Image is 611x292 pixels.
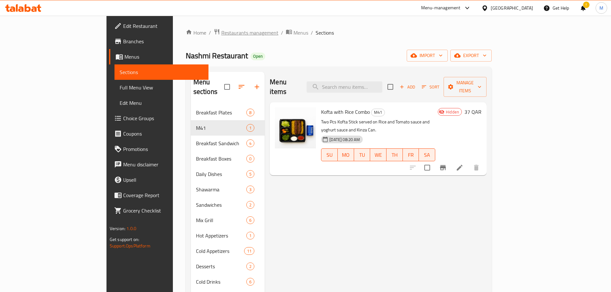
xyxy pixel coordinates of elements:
[311,29,313,37] li: /
[193,77,225,96] h2: Menu sections
[196,139,246,147] span: Breakfast Sandwich
[123,176,203,184] span: Upsell
[247,140,254,146] span: 4
[246,155,254,163] div: items
[386,148,403,161] button: TH
[123,191,203,199] span: Coverage Report
[115,64,208,80] a: Sections
[599,4,603,12] span: M
[220,80,234,94] span: Select all sections
[397,82,418,92] span: Add item
[109,203,208,218] a: Grocery Checklist
[435,160,451,175] button: Branch-specific-item
[120,99,203,107] span: Edit Menu
[420,161,434,174] span: Select to update
[123,207,203,214] span: Grocery Checklist
[109,49,208,64] a: Menus
[244,248,254,254] span: 11
[340,150,352,160] span: MO
[316,29,334,37] span: Sections
[293,29,308,37] span: Menus
[246,170,254,178] div: items
[196,186,246,193] span: Shawarma
[191,151,265,166] div: Breakfast Boxes0
[120,84,203,91] span: Full Menu View
[196,278,246,286] div: Cold Drinks
[246,124,254,132] div: items
[397,82,418,92] button: Add
[109,34,208,49] a: Branches
[421,150,433,160] span: SA
[191,166,265,182] div: Daily Dishes5
[191,182,265,197] div: Shawarma3
[196,124,246,132] div: M41
[191,120,265,136] div: M411
[191,228,265,243] div: Hot Appetizers1
[196,263,246,270] span: Desserts
[196,216,246,224] div: Mix Grill
[450,50,492,62] button: export
[321,118,435,134] p: Two Pcs Kofta Stick served on Rice and Tomato sauce and yoghurt sauce and Kinza Can.
[246,232,254,239] div: items
[247,187,254,193] span: 3
[196,247,244,255] span: Cold Appetizers
[115,80,208,95] a: Full Menu View
[247,279,254,285] span: 6
[247,263,254,270] span: 2
[246,263,254,270] div: items
[110,224,125,233] span: Version:
[109,188,208,203] a: Coverage Report
[196,170,246,178] span: Daily Dishes
[464,107,481,116] h6: 37 QAR
[270,77,299,96] h2: Menu items
[399,83,416,91] span: Add
[321,107,370,117] span: Kofta with Rice Combo
[191,274,265,289] div: Cold Drinks6
[191,243,265,259] div: Cold Appetizers11
[327,137,362,143] span: [DATE] 08:20 AM
[186,29,492,37] nav: breadcrumb
[246,278,254,286] div: items
[389,150,400,160] span: TH
[403,148,419,161] button: FR
[449,79,481,95] span: Manage items
[109,141,208,157] a: Promotions
[246,139,254,147] div: items
[421,4,461,12] div: Menu-management
[109,126,208,141] a: Coupons
[191,259,265,274] div: Desserts2
[249,79,265,95] button: Add section
[469,160,484,175] button: delete
[191,197,265,213] div: Sandwiches2
[338,148,354,161] button: MO
[373,150,384,160] span: WE
[126,224,136,233] span: 1.0.0
[370,148,386,161] button: WE
[110,235,139,244] span: Get support on:
[234,79,249,95] span: Sort sections
[109,18,208,34] a: Edit Restaurant
[123,114,203,122] span: Choice Groups
[412,52,443,60] span: import
[418,82,444,92] span: Sort items
[407,50,448,62] button: import
[247,125,254,131] span: 1
[324,150,335,160] span: SU
[196,201,246,209] div: Sandwiches
[124,53,203,61] span: Menus
[444,77,487,97] button: Manage items
[123,38,203,45] span: Branches
[196,109,246,116] span: Breakfast Plates
[244,247,254,255] div: items
[123,161,203,168] span: Menu disclaimer
[419,148,435,161] button: SA
[443,109,462,115] span: Hidden
[109,172,208,188] a: Upsell
[384,80,397,94] span: Select section
[186,48,248,63] span: Nashmi Restaurant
